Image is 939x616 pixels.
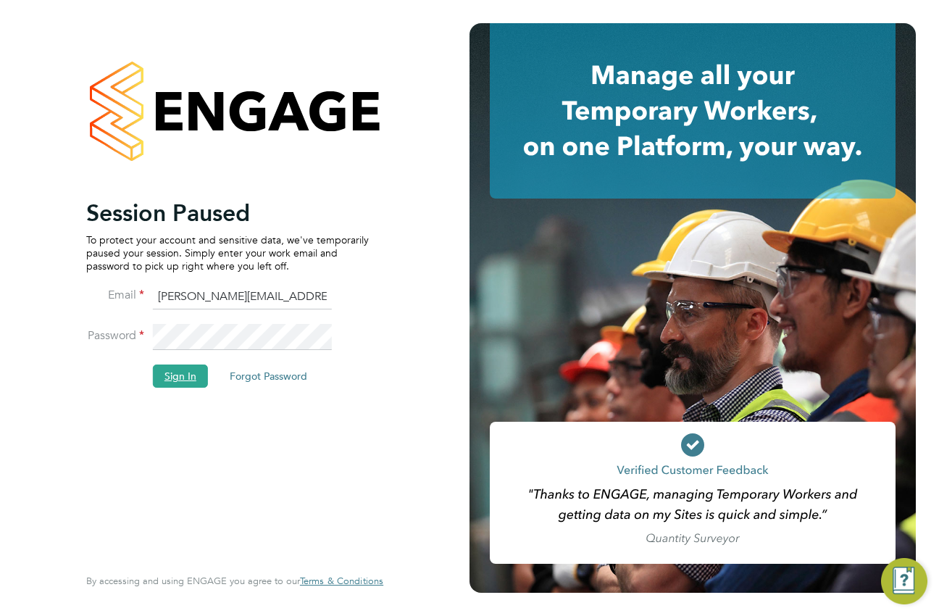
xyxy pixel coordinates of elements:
[86,233,369,273] p: To protect your account and sensitive data, we've temporarily paused your session. Simply enter y...
[86,575,383,587] span: By accessing and using ENGAGE you agree to our
[300,575,383,587] span: Terms & Conditions
[881,558,927,604] button: Engage Resource Center
[218,365,319,388] button: Forgot Password
[153,365,208,388] button: Sign In
[300,575,383,587] a: Terms & Conditions
[86,288,144,303] label: Email
[86,199,369,228] h2: Session Paused
[153,284,332,310] input: Enter your work email...
[86,328,144,344] label: Password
